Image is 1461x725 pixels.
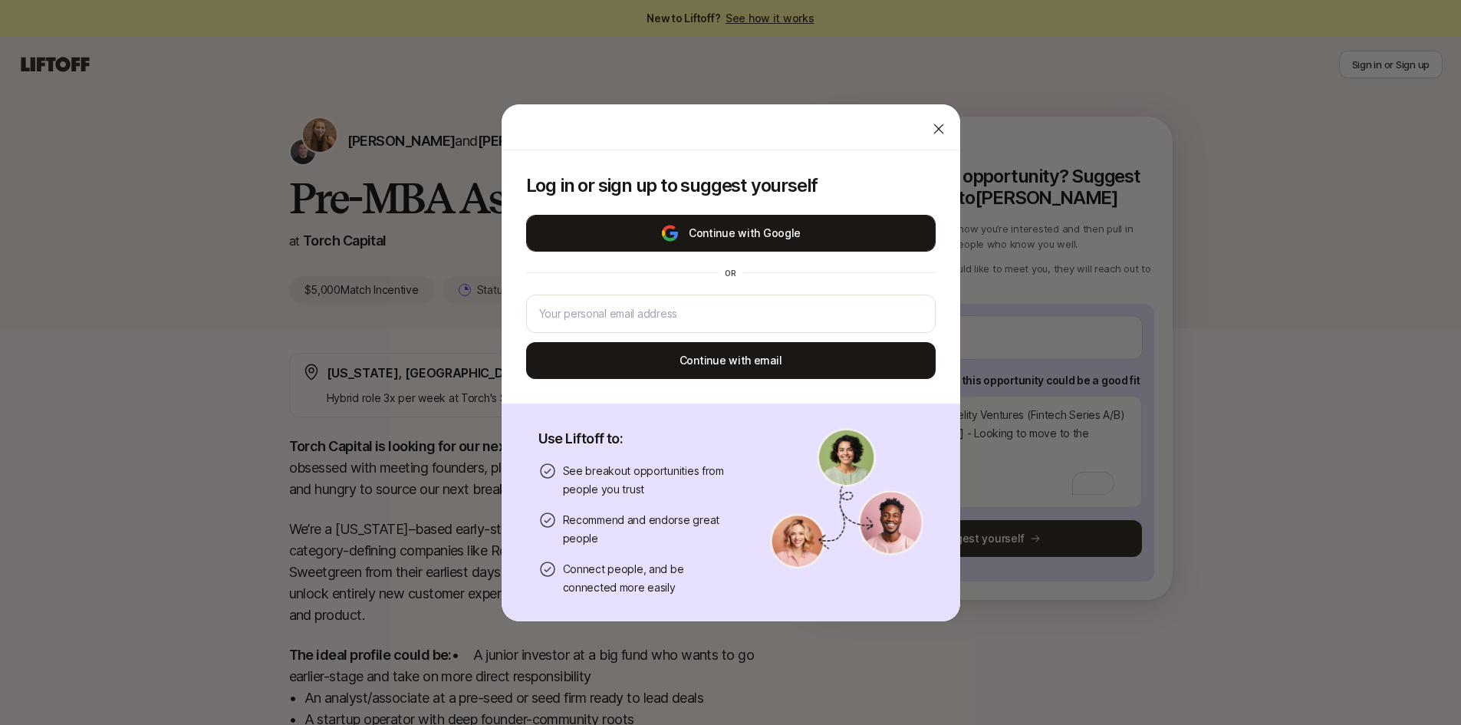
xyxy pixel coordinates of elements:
[538,428,733,450] p: Use Liftoff to:
[660,224,679,242] img: google-logo
[526,175,936,196] p: Log in or sign up to suggest yourself
[563,511,733,548] p: Recommend and endorse great people
[563,462,733,499] p: See breakout opportunities from people you trust
[539,305,923,323] input: Your personal email address
[719,267,743,279] div: or
[770,428,923,569] img: signup-banner
[526,342,936,379] button: Continue with email
[563,560,733,597] p: Connect people, and be connected more easily
[526,215,936,252] button: Continue with Google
